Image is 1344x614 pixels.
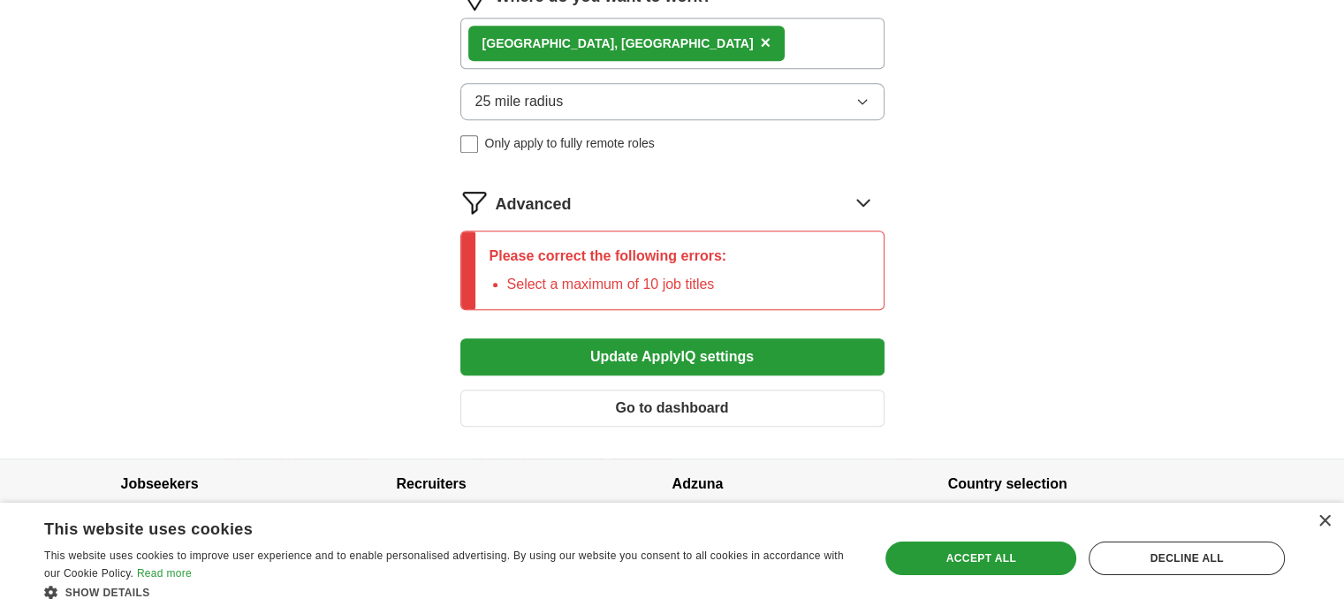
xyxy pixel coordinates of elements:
[460,188,489,216] img: filter
[44,513,810,540] div: This website uses cookies
[885,542,1076,575] div: Accept all
[460,83,885,120] button: 25 mile radius
[485,134,655,153] span: Only apply to fully remote roles
[490,246,727,267] p: Please correct the following errors:
[948,459,1224,509] h4: Country selection
[44,550,844,580] span: This website uses cookies to improve user experience and to enable personalised advertising. By u...
[44,583,854,601] div: Show details
[460,135,478,153] input: Only apply to fully remote roles
[507,274,727,295] li: Select a maximum of 10 job titles
[482,34,754,53] div: [GEOGRAPHIC_DATA], [GEOGRAPHIC_DATA]
[1317,515,1331,528] div: Close
[137,567,192,580] a: Read more, opens a new window
[460,338,885,375] button: Update ApplyIQ settings
[760,30,771,57] button: ×
[760,33,771,52] span: ×
[460,390,885,427] button: Go to dashboard
[1089,542,1285,575] div: Decline all
[65,587,150,599] span: Show details
[496,193,572,216] span: Advanced
[475,91,564,112] span: 25 mile radius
